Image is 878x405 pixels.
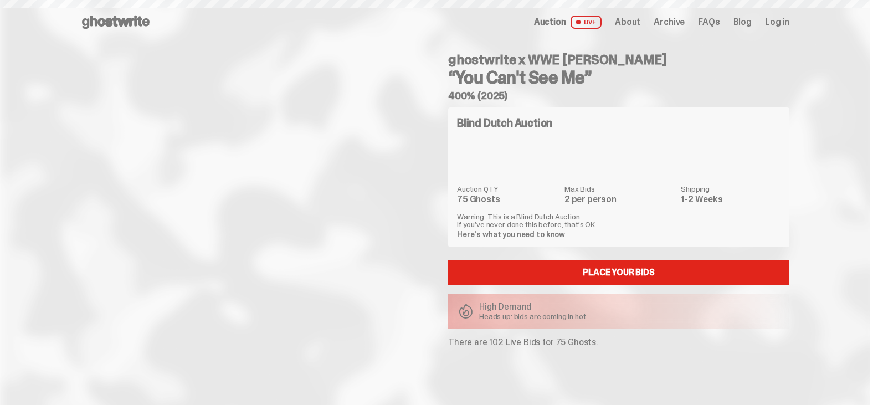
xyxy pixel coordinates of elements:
dt: Auction QTY [457,185,558,193]
span: LIVE [571,16,602,29]
h4: Blind Dutch Auction [457,117,552,129]
a: About [615,18,640,27]
dd: 75 Ghosts [457,195,558,204]
a: Archive [654,18,685,27]
a: Blog [733,18,752,27]
p: Warning: This is a Blind Dutch Auction. If you’ve never done this before, that’s OK. [457,213,781,228]
dd: 2 per person [564,195,674,204]
dt: Max Bids [564,185,674,193]
p: High Demand [479,303,586,311]
h3: “You Can't See Me” [448,69,789,86]
p: There are 102 Live Bids for 75 Ghosts. [448,338,789,347]
h5: 400% (2025) [448,91,789,101]
a: Auction LIVE [534,16,602,29]
dt: Shipping [681,185,781,193]
a: Place your Bids [448,260,789,285]
dd: 1-2 Weeks [681,195,781,204]
a: Log in [765,18,789,27]
h4: ghostwrite x WWE [PERSON_NAME] [448,53,789,66]
a: FAQs [698,18,720,27]
a: Here's what you need to know [457,229,565,239]
p: Heads up: bids are coming in hot [479,312,586,320]
span: Auction [534,18,566,27]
